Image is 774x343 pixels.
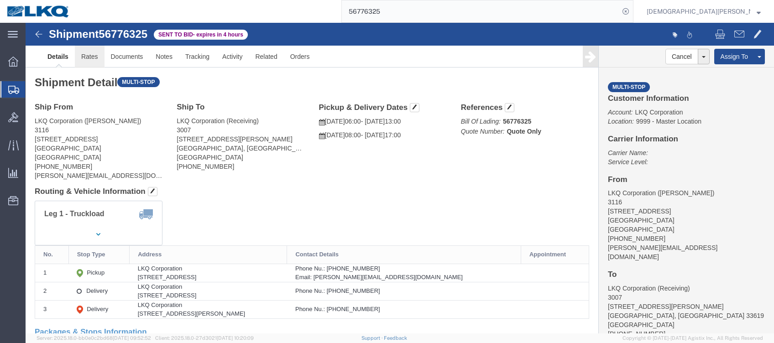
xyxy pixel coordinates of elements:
[155,335,254,341] span: Client: 2025.18.0-27d3021
[113,335,151,341] span: [DATE] 09:52:52
[342,0,619,22] input: Search for shipment number, reference number
[384,335,407,341] a: Feedback
[646,6,761,17] button: [DEMOGRAPHIC_DATA][PERSON_NAME]
[622,334,763,342] span: Copyright © [DATE]-[DATE] Agistix Inc., All Rights Reserved
[6,5,70,18] img: logo
[361,335,384,341] a: Support
[217,335,254,341] span: [DATE] 10:20:09
[37,335,151,341] span: Server: 2025.18.0-bb0e0c2bd68
[26,23,774,333] iframe: FS Legacy Container
[647,6,750,16] span: Kristen Lund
